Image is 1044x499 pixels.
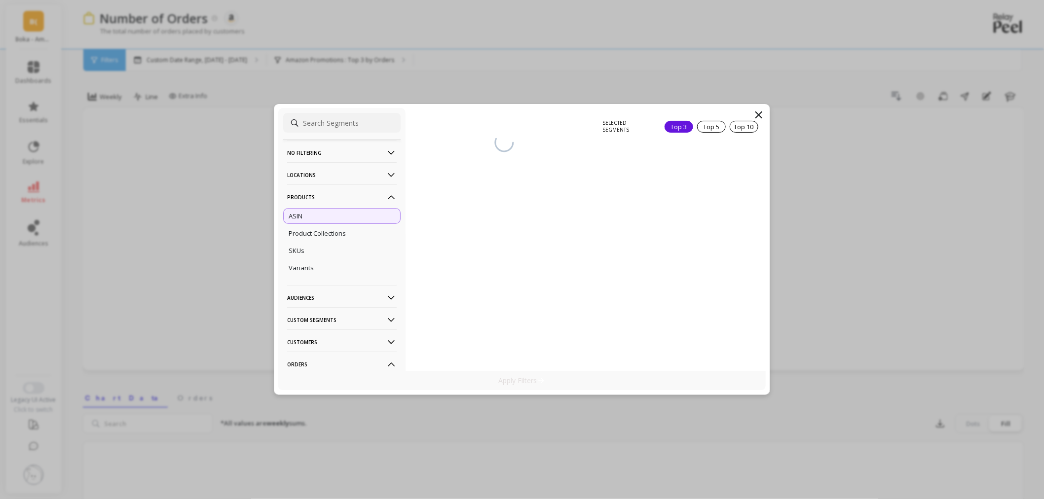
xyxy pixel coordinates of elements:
p: No filtering [287,140,397,165]
input: Search Segments [283,113,401,133]
p: Customers [287,329,397,355]
p: Apply Filters [499,376,546,385]
p: Variants [289,263,314,272]
div: Top 3 [665,121,693,133]
div: Top 5 [697,121,726,133]
p: SELECTED SEGMENTS [602,119,652,133]
p: ASIN [289,212,302,220]
p: Orders [287,352,397,377]
p: Products [287,184,397,210]
p: Audiences [287,285,397,310]
p: SKUs [289,246,304,255]
p: Product Collections [289,229,346,238]
p: Locations [287,162,397,187]
p: Custom Segments [287,307,397,332]
div: Top 10 [730,121,758,133]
